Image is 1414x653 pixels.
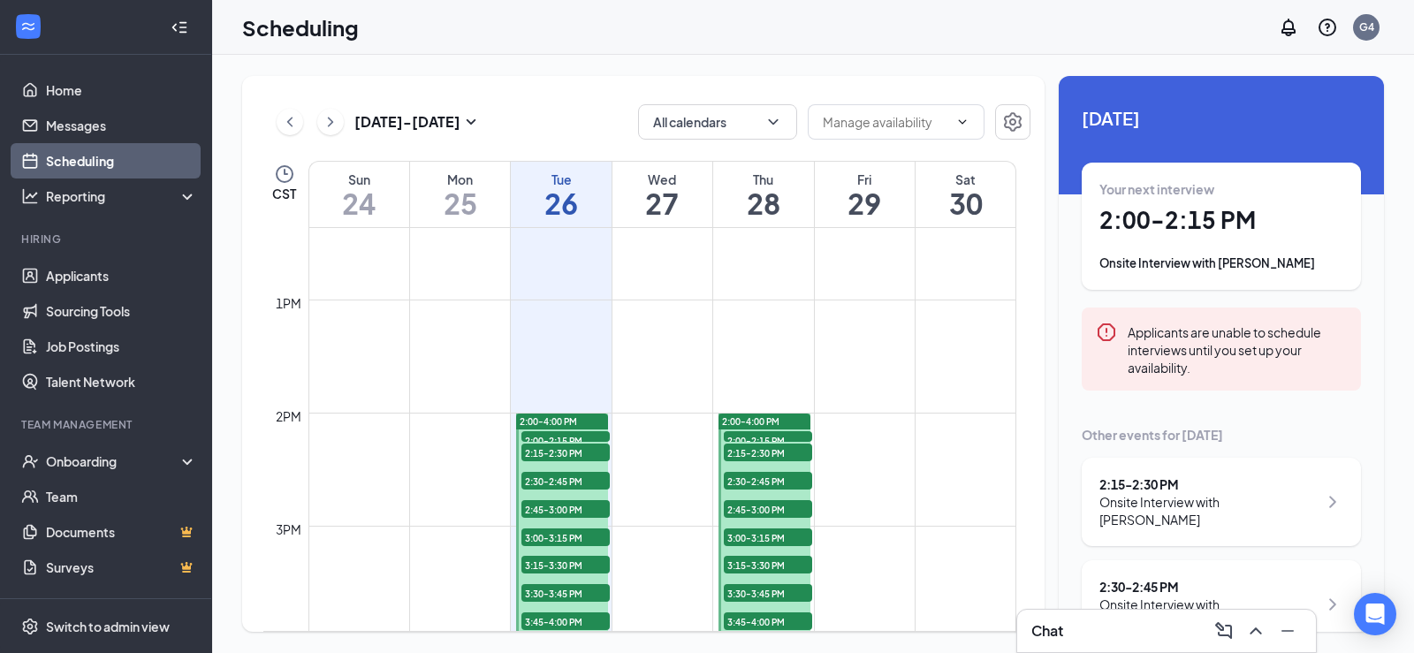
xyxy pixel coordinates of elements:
span: 2:30-2:45 PM [521,472,610,490]
span: 2:00-2:15 PM [724,431,812,449]
a: August 26, 2025 [511,162,611,227]
div: Other events for [DATE] [1082,426,1361,444]
a: Home [46,72,197,108]
div: 3pm [272,520,305,539]
svg: Minimize [1277,620,1298,642]
h3: Chat [1031,621,1063,641]
span: 3:15-3:30 PM [521,556,610,573]
h3: [DATE] - [DATE] [354,112,460,132]
div: Onsite Interview with [PERSON_NAME] [1099,596,1318,631]
span: 2:00-4:00 PM [722,415,779,428]
div: Onsite Interview with [PERSON_NAME] [1099,254,1343,272]
span: 2:45-3:00 PM [724,500,812,518]
div: 2:30 - 2:45 PM [1099,578,1318,596]
a: Job Postings [46,329,197,364]
div: Hiring [21,232,194,247]
div: Onsite Interview with [PERSON_NAME] [1099,493,1318,528]
svg: ChevronDown [955,115,969,129]
div: Team Management [21,417,194,432]
span: 3:15-3:30 PM [724,556,812,573]
button: ChevronRight [317,109,344,135]
a: SurveysCrown [46,550,197,585]
svg: ChevronDown [764,113,782,131]
div: Wed [612,171,712,188]
div: Tue [511,171,611,188]
span: [DATE] [1082,104,1361,132]
svg: Error [1096,322,1117,343]
button: Settings [995,104,1030,140]
span: 3:30-3:45 PM [521,584,610,602]
button: All calendarsChevronDown [638,104,797,140]
span: 3:45-4:00 PM [521,612,610,630]
div: Your next interview [1099,180,1343,198]
div: Applicants are unable to schedule interviews until you set up your availability. [1128,322,1347,376]
svg: ChevronLeft [281,111,299,133]
svg: Clock [274,163,295,185]
div: Fri [815,171,915,188]
svg: Settings [21,618,39,635]
h1: 29 [815,188,915,218]
span: 2:15-2:30 PM [724,444,812,461]
h1: 25 [410,188,510,218]
a: August 29, 2025 [815,162,915,227]
span: 2:15-2:30 PM [521,444,610,461]
div: 2:15 - 2:30 PM [1099,475,1318,493]
h1: 2:00 - 2:15 PM [1099,205,1343,235]
span: CST [272,185,296,202]
h1: 27 [612,188,712,218]
span: 3:30-3:45 PM [724,584,812,602]
div: Reporting [46,187,198,205]
a: August 24, 2025 [309,162,409,227]
h1: 28 [713,188,813,218]
svg: ChevronRight [1322,491,1343,513]
div: Sat [916,171,1015,188]
div: Mon [410,171,510,188]
div: Sun [309,171,409,188]
svg: WorkstreamLogo [19,18,37,35]
a: August 25, 2025 [410,162,510,227]
a: August 30, 2025 [916,162,1015,227]
svg: SmallChevronDown [460,111,482,133]
a: Talent Network [46,364,197,399]
svg: Analysis [21,187,39,205]
svg: Collapse [171,19,188,36]
h1: Scheduling [242,12,359,42]
span: 3:00-3:15 PM [521,528,610,546]
a: Sourcing Tools [46,293,197,329]
button: ChevronUp [1242,617,1270,645]
input: Manage availability [823,112,948,132]
span: 3:45-4:00 PM [724,612,812,630]
a: Scheduling [46,143,197,178]
h1: 30 [916,188,1015,218]
div: 2pm [272,406,305,426]
svg: Settings [1002,111,1023,133]
a: Applicants [46,258,197,293]
h1: 26 [511,188,611,218]
a: DocumentsCrown [46,514,197,550]
span: 2:00-4:00 PM [520,415,577,428]
svg: Notifications [1278,17,1299,38]
svg: ChevronRight [1322,594,1343,615]
button: Minimize [1273,617,1302,645]
span: 2:45-3:00 PM [521,500,610,518]
span: 2:00-2:15 PM [521,431,610,449]
h1: 24 [309,188,409,218]
div: G4 [1359,19,1374,34]
div: Thu [713,171,813,188]
svg: QuestionInfo [1317,17,1338,38]
button: ChevronLeft [277,109,303,135]
div: 1pm [272,293,305,313]
svg: ComposeMessage [1213,620,1235,642]
div: Switch to admin view [46,618,170,635]
svg: ChevronUp [1245,620,1266,642]
svg: UserCheck [21,452,39,470]
a: August 27, 2025 [612,162,712,227]
div: Open Intercom Messenger [1354,593,1396,635]
a: August 28, 2025 [713,162,813,227]
a: Messages [46,108,197,143]
span: 2:30-2:45 PM [724,472,812,490]
svg: ChevronRight [322,111,339,133]
button: ComposeMessage [1210,617,1238,645]
div: Onboarding [46,452,182,470]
